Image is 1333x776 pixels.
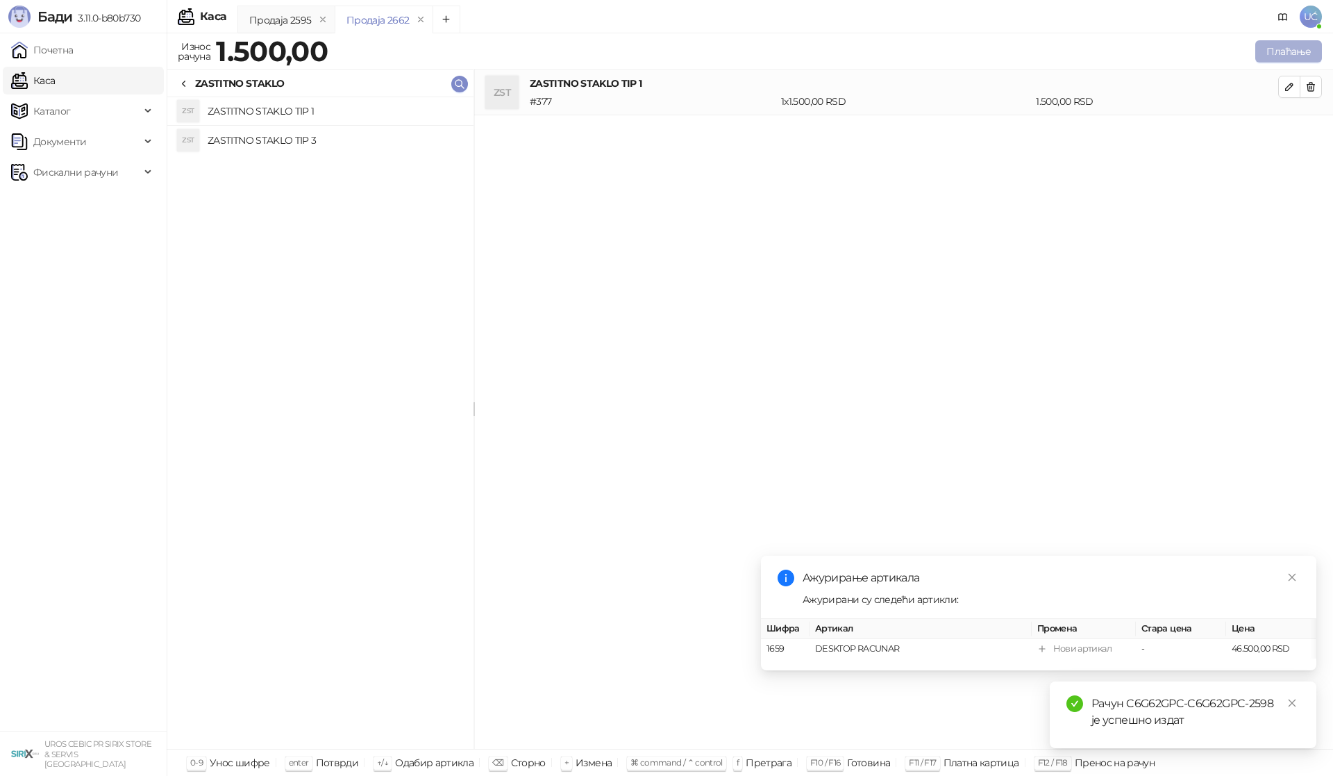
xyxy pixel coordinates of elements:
div: ZST [177,100,199,122]
button: remove [314,14,332,26]
a: Почетна [11,36,74,64]
td: 1659 [761,639,810,659]
div: Унос шифре [210,754,270,772]
div: 1.500,00 RSD [1033,94,1281,109]
span: Бади [37,8,72,25]
button: remove [412,14,430,26]
span: UĆ [1300,6,1322,28]
div: Износ рачуна [175,38,213,65]
div: grid [167,97,473,749]
div: ZASTITNO STAKLO [195,76,284,91]
div: Продаја 2662 [346,13,409,28]
h4: ZASTITNO STAKLO TIP 1 [208,100,462,122]
div: Готовина [847,754,890,772]
th: Шифра [761,619,810,639]
button: Плаћање [1255,40,1322,63]
a: Close [1284,570,1300,585]
span: close [1287,698,1297,708]
span: close [1287,572,1297,582]
div: 1 x 1.500,00 RSD [778,94,1033,109]
span: check-circle [1066,695,1083,712]
span: Документи [33,128,86,156]
span: F11 / F17 [909,757,936,768]
span: f [737,757,739,768]
span: ⌫ [492,757,503,768]
th: Цена [1226,619,1316,639]
div: Платна картица [944,754,1019,772]
div: ZST [485,76,519,109]
div: Продаја 2595 [249,13,311,28]
small: UROS CEBIC PR SIRIX STORE & SERVIS [GEOGRAPHIC_DATA] [44,739,151,769]
th: Стара цена [1136,619,1226,639]
span: + [564,757,569,768]
div: Нови артикал [1053,642,1112,656]
strong: 1.500,00 [216,34,328,68]
span: info-circle [778,570,794,586]
button: Add tab [433,6,460,33]
span: 0-9 [190,757,203,768]
div: Одабир артикла [395,754,473,772]
div: # 377 [527,94,778,109]
img: 64x64-companyLogo-cb9a1907-c9b0-4601-bb5e-5084e694c383.png [11,740,39,768]
span: ↑/↓ [377,757,388,768]
div: Претрага [746,754,791,772]
span: Каталог [33,97,71,125]
img: Logo [8,6,31,28]
h4: ZASTITNO STAKLO TIP 3 [208,129,462,151]
div: Ажурирање артикала [803,570,1300,586]
div: Рачун C6G62GPC-C6G62GPC-2598 је успешно издат [1091,695,1300,729]
div: Сторно [511,754,546,772]
td: - [1136,639,1226,659]
span: ⌘ command / ⌃ control [630,757,723,768]
td: 46.500,00 RSD [1226,639,1316,659]
div: Ажурирани су следећи артикли: [803,592,1300,607]
a: Документација [1272,6,1294,28]
span: Фискални рачуни [33,158,118,186]
span: 3.11.0-b80b730 [72,12,140,24]
th: Промена [1032,619,1136,639]
a: Close [1284,695,1300,711]
div: Каса [200,11,226,22]
h4: ZASTITNO STAKLO TIP 1 [530,76,1278,91]
div: Пренос на рачун [1075,754,1155,772]
div: Измена [576,754,612,772]
a: Каса [11,67,55,94]
td: DESKTOP RACUNAR [810,639,1032,659]
span: F10 / F16 [810,757,840,768]
th: Артикал [810,619,1032,639]
div: Потврди [316,754,359,772]
span: F12 / F18 [1038,757,1068,768]
div: ZST [177,129,199,151]
span: enter [289,757,309,768]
